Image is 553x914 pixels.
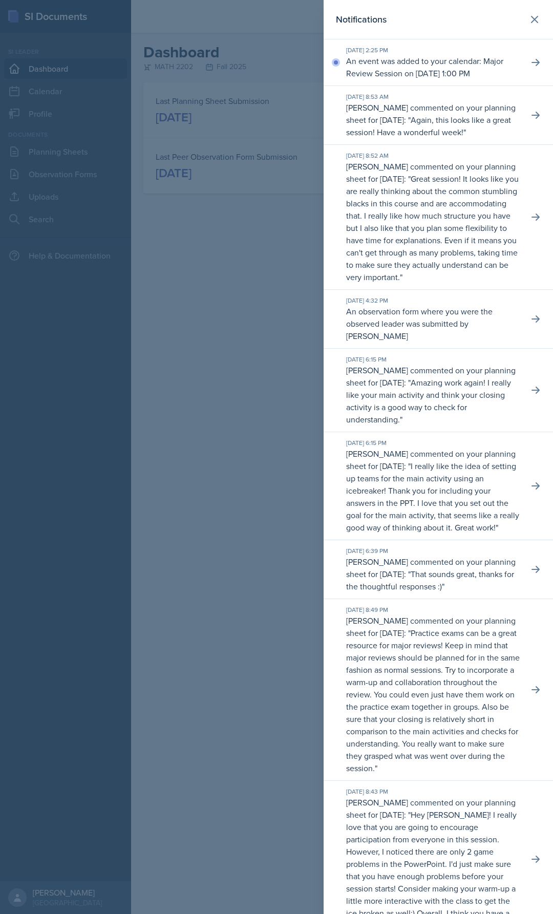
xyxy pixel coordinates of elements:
[346,568,514,592] p: That sounds great, thanks for the thoughtful responses :)
[346,605,520,614] div: [DATE] 8:49 PM
[346,546,520,556] div: [DATE] 6:39 PM
[346,55,520,79] p: An event was added to your calendar: Major Review Session on [DATE] 1:00 PM
[336,12,387,27] h2: Notifications
[346,101,520,138] p: [PERSON_NAME] commented on your planning sheet for [DATE]: " "
[346,296,520,305] div: [DATE] 4:32 PM
[346,460,519,533] p: I really like the idea of setting up teams for the main activity using an icebreaker! Thank you f...
[346,438,520,448] div: [DATE] 6:15 PM
[346,305,520,342] p: An observation form where you were the observed leader was submitted by [PERSON_NAME]
[346,364,520,426] p: [PERSON_NAME] commented on your planning sheet for [DATE]: " "
[346,556,520,592] p: [PERSON_NAME] commented on your planning sheet for [DATE]: " "
[346,627,520,774] p: Practice exams can be a great resource for major reviews! Keep in mind that major reviews should ...
[346,151,520,160] div: [DATE] 8:52 AM
[346,114,511,138] p: Again, this looks like a great session! Have a wonderful week!
[346,355,520,364] div: [DATE] 6:15 PM
[346,377,511,425] p: Amazing work again! I really like your main activity and think your closing activity is a good wa...
[346,614,520,774] p: [PERSON_NAME] commented on your planning sheet for [DATE]: " "
[346,173,519,283] p: Great session! It looks like you are really thinking about the common stumbling blacks in this co...
[346,787,520,796] div: [DATE] 8:43 PM
[346,160,520,283] p: [PERSON_NAME] commented on your planning sheet for [DATE]: " "
[346,46,520,55] div: [DATE] 2:25 PM
[346,92,520,101] div: [DATE] 8:53 AM
[346,448,520,534] p: [PERSON_NAME] commented on your planning sheet for [DATE]: " "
